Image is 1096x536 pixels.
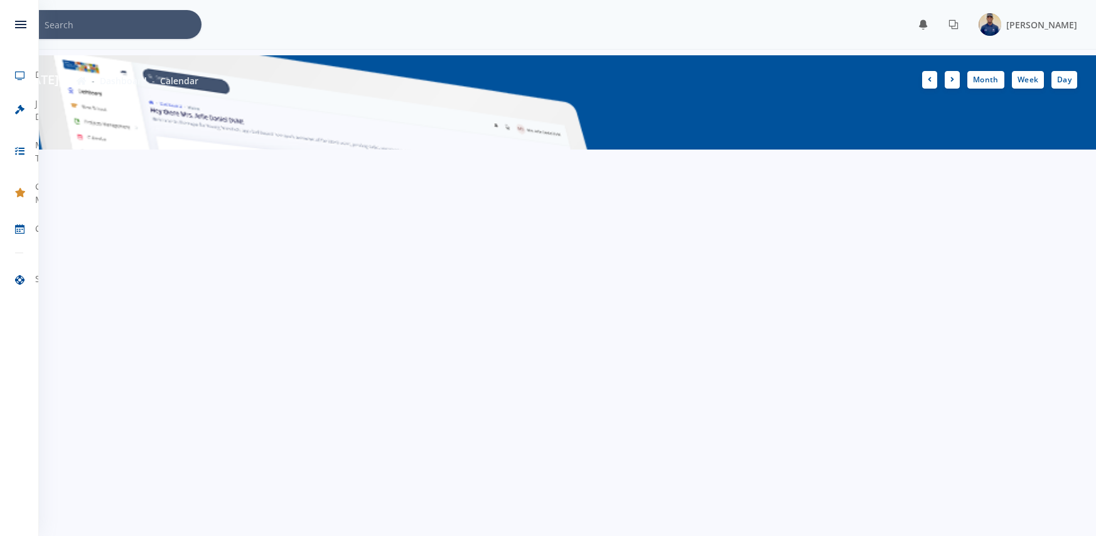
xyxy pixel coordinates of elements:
span: Grading Management [35,180,91,206]
a: Month [967,71,1004,89]
a: Day [1051,71,1077,89]
span: [PERSON_NAME] [1006,19,1077,31]
a: Dashboard [100,75,147,87]
span: Calendar [35,222,73,235]
span: Dashboard [35,68,82,81]
span: Judge Dashboard [35,97,82,123]
a: Image placeholder [PERSON_NAME] [969,11,1077,38]
nav: breadcrumb [77,74,198,87]
span: Support [35,272,69,285]
li: Calendar [147,74,198,87]
span: My Tasks [35,138,58,165]
h6: [DATE] [19,70,59,89]
a: Week [1012,71,1044,89]
input: Search [45,10,201,39]
img: Image placeholder [979,13,1001,36]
